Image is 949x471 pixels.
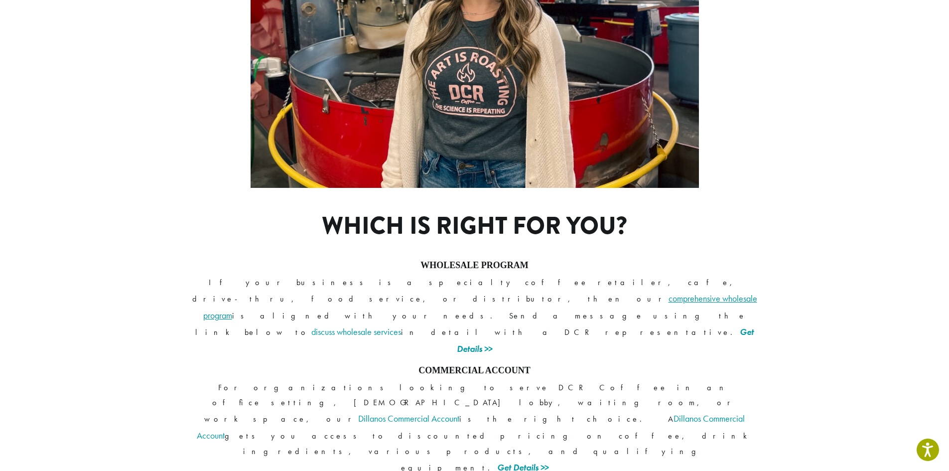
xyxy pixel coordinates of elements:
[262,212,687,241] h1: Which is right for you?
[191,275,759,357] p: If your business is a specialty coffee retailer, cafe, drive-thru, food service, or distributor, ...
[358,413,459,424] a: Dillanos Commercial Account
[203,293,757,321] a: comprehensive wholesale program
[311,326,401,337] a: discuss wholesale services
[197,413,745,441] a: Dillanos Commercial Account
[191,260,759,271] h4: WHOLESALE PROGRAM
[191,365,759,376] h4: COMMERCIAL ACCOUNT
